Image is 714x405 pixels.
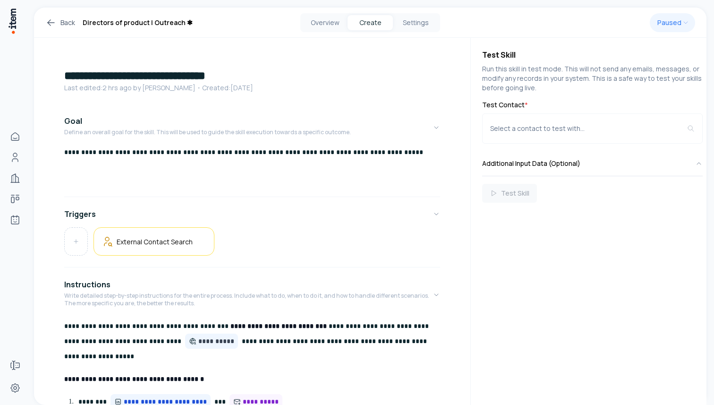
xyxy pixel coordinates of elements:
a: Contacts [6,148,25,167]
p: Last edited: 2 hrs ago by [PERSON_NAME] ・Created: [DATE] [64,83,440,93]
a: Forms [6,356,25,375]
button: InstructionsWrite detailed step-by-step instructions for the entire process. Include what to do, ... [64,271,440,319]
h4: Goal [64,115,82,127]
a: Settings [6,379,25,397]
h5: External Contact Search [117,237,193,246]
a: Companies [6,169,25,188]
a: Back [45,17,75,28]
p: Write detailed step-by-step instructions for the entire process. Include what to do, when to do i... [64,292,433,307]
h4: Test Skill [482,49,703,60]
a: Agents [6,210,25,229]
button: Create [348,15,393,30]
button: GoalDefine an overall goal for the skill. This will be used to guide the skill execution towards ... [64,108,440,147]
button: Overview [302,15,348,30]
a: deals [6,190,25,208]
p: Run this skill in test mode. This will not send any emails, messages, or modify any records in yo... [482,64,703,93]
label: Test Contact [482,100,703,110]
button: Additional Input Data (Optional) [482,151,703,176]
div: GoalDefine an overall goal for the skill. This will be used to guide the skill execution towards ... [64,147,440,193]
h4: Triggers [64,208,96,220]
h1: Directors of product | Outreach ✱ [83,17,193,28]
h4: Instructions [64,279,110,290]
button: Triggers [64,201,440,227]
p: Define an overall goal for the skill. This will be used to guide the skill execution towards a sp... [64,129,351,136]
button: Settings [393,15,438,30]
a: Home [6,127,25,146]
img: Item Brain Logo [8,8,17,34]
div: Triggers [64,227,440,263]
div: Select a contact to test with... [490,124,687,133]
